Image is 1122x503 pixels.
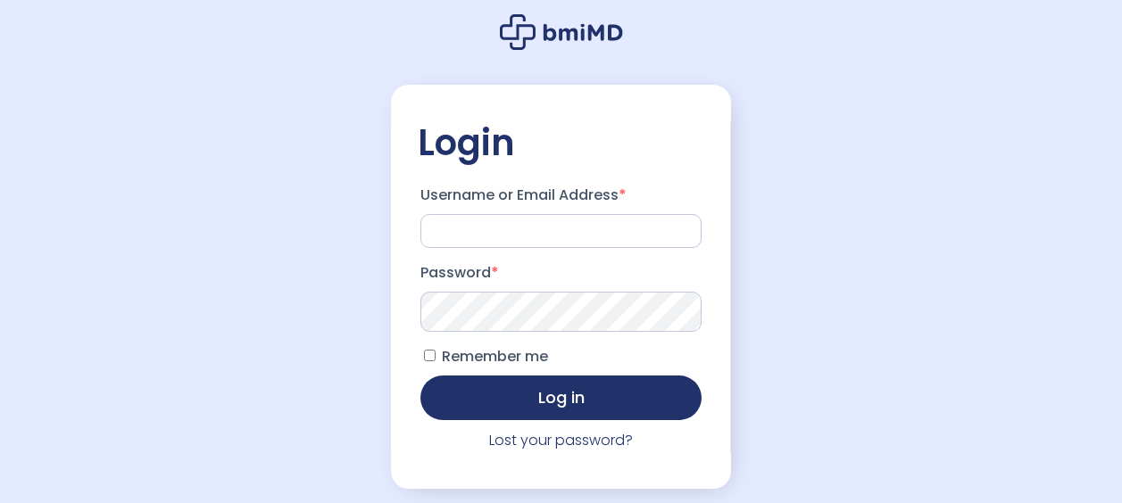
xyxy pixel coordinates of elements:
h2: Login [418,120,704,165]
label: Username or Email Address [420,181,702,210]
a: Lost your password? [489,430,633,450]
label: Password [420,259,702,287]
button: Log in [420,375,702,420]
span: Remember me [442,346,548,367]
input: Remember me [424,350,436,361]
